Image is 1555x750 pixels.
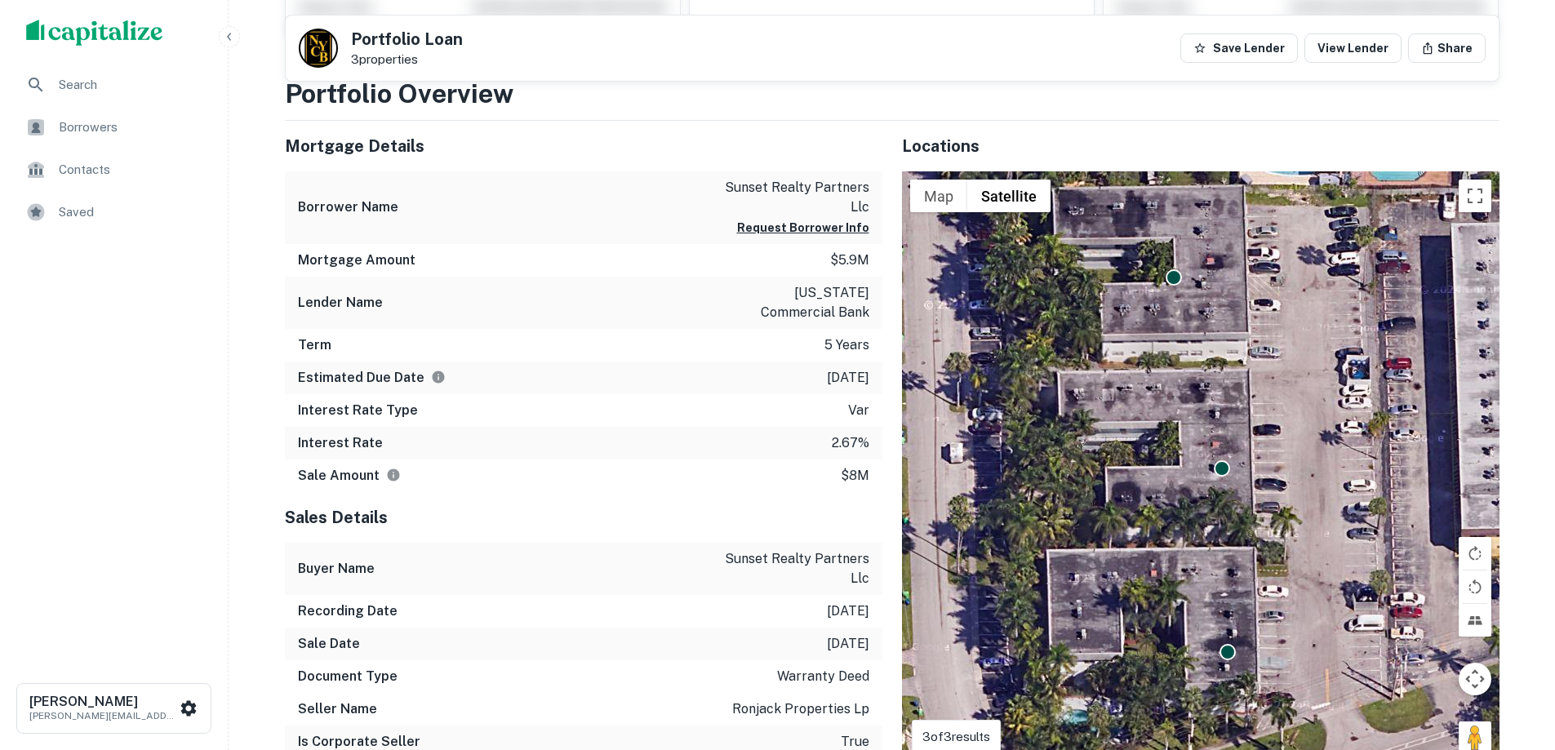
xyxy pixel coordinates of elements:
p: 3 of 3 results [922,727,990,747]
h5: Locations [902,134,1499,158]
p: [US_STATE] commercial bank [722,283,869,322]
p: ronjack properties lp [732,699,869,719]
button: Map camera controls [1459,663,1491,695]
span: Search [59,75,205,95]
p: sunset realty partners llc [722,549,869,588]
button: Share [1408,33,1486,63]
p: 5 years [824,335,869,355]
h6: Seller Name [298,699,377,719]
h6: Recording Date [298,601,398,621]
button: Show street map [910,180,967,212]
button: Show satellite imagery [967,180,1051,212]
p: [PERSON_NAME][EMAIL_ADDRESS][DOMAIN_NAME] [29,708,176,723]
button: Rotate map counterclockwise [1459,570,1491,603]
button: [PERSON_NAME][PERSON_NAME][EMAIL_ADDRESS][DOMAIN_NAME] [16,683,211,734]
h6: Mortgage Amount [298,251,415,270]
p: [DATE] [827,634,869,654]
h6: Sale Date [298,634,360,654]
button: Request Borrower Info [737,218,869,237]
a: Contacts [13,150,215,189]
p: $5.9m [830,251,869,270]
p: sunset realty partners llc [722,178,869,217]
a: Search [13,65,215,104]
svg: Estimate is based on a standard schedule for this type of loan. [431,370,446,384]
h6: [PERSON_NAME] [29,695,176,708]
h5: Sales Details [285,505,882,530]
img: capitalize-logo.png [26,20,163,46]
h6: Term [298,335,331,355]
p: [DATE] [827,368,869,388]
a: View Lender [1304,33,1402,63]
button: Rotate map clockwise [1459,537,1491,570]
h6: Estimated Due Date [298,368,446,388]
p: [DATE] [827,601,869,621]
a: Saved [13,193,215,232]
p: 2.67% [832,433,869,453]
button: Save Lender [1180,33,1298,63]
h5: Mortgage Details [285,134,882,158]
h6: Sale Amount [298,466,401,486]
span: Saved [59,202,205,222]
p: 3 properties [351,52,463,67]
h6: Document Type [298,667,398,686]
button: Toggle fullscreen view [1459,180,1491,212]
h6: Buyer Name [298,559,375,579]
p: warranty deed [777,667,869,686]
p: var [848,401,869,420]
button: Tilt map [1459,604,1491,637]
h3: Portfolio Overview [285,74,1499,113]
h5: Portfolio Loan [351,31,463,47]
h6: Borrower Name [298,197,398,217]
h6: Interest Rate [298,433,383,453]
h6: Interest Rate Type [298,401,418,420]
span: Borrowers [59,118,205,137]
a: Borrowers [13,108,215,147]
iframe: Chat Widget [1473,619,1555,698]
h6: Lender Name [298,293,383,313]
span: Contacts [59,160,205,180]
svg: The values displayed on the website are for informational purposes only and may be reported incor... [386,468,401,482]
p: $8m [841,466,869,486]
